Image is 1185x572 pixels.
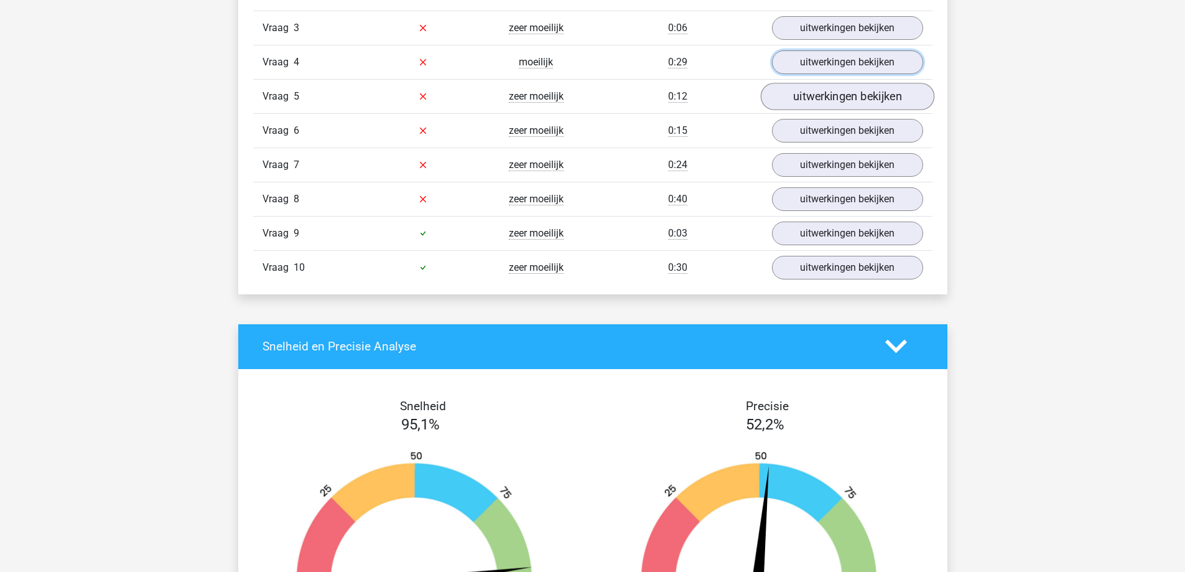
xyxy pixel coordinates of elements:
[294,227,299,239] span: 9
[746,416,784,433] span: 52,2%
[294,56,299,68] span: 4
[263,123,294,138] span: Vraag
[263,21,294,35] span: Vraag
[668,159,687,171] span: 0:24
[294,90,299,102] span: 5
[509,261,564,274] span: zeer moeilijk
[509,193,564,205] span: zeer moeilijk
[668,124,687,137] span: 0:15
[772,153,923,177] a: uitwerkingen bekijken
[772,50,923,74] a: uitwerkingen bekijken
[263,55,294,70] span: Vraag
[772,187,923,211] a: uitwerkingen bekijken
[509,159,564,171] span: zeer moeilijk
[668,22,687,34] span: 0:06
[668,56,687,68] span: 0:29
[668,261,687,274] span: 0:30
[401,416,440,433] span: 95,1%
[607,399,928,413] h4: Precisie
[263,226,294,241] span: Vraag
[668,227,687,240] span: 0:03
[294,22,299,34] span: 3
[668,90,687,103] span: 0:12
[263,157,294,172] span: Vraag
[294,124,299,136] span: 6
[263,339,867,354] h4: Snelheid en Precisie Analyse
[772,256,923,279] a: uitwerkingen bekijken
[509,227,564,240] span: zeer moeilijk
[294,261,305,273] span: 10
[772,222,923,245] a: uitwerkingen bekijken
[263,260,294,275] span: Vraag
[760,83,934,110] a: uitwerkingen bekijken
[668,193,687,205] span: 0:40
[263,192,294,207] span: Vraag
[509,22,564,34] span: zeer moeilijk
[294,193,299,205] span: 8
[294,159,299,171] span: 7
[509,90,564,103] span: zeer moeilijk
[263,89,294,104] span: Vraag
[772,119,923,143] a: uitwerkingen bekijken
[509,124,564,137] span: zeer moeilijk
[263,399,583,413] h4: Snelheid
[772,16,923,40] a: uitwerkingen bekijken
[519,56,553,68] span: moeilijk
